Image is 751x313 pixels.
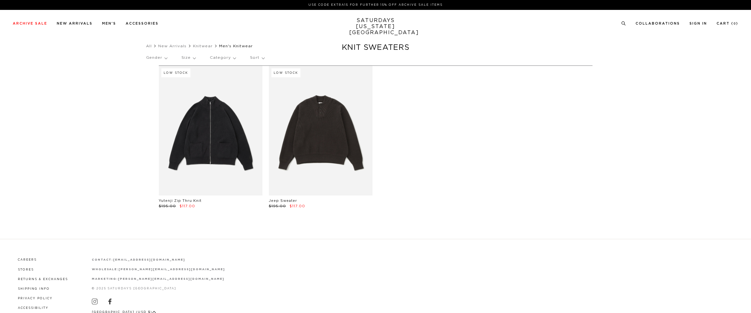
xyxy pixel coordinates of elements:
[271,68,300,77] div: Low Stock
[161,68,190,77] div: Low Stock
[18,287,50,290] a: Shipping Info
[57,22,92,25] a: New Arrivals
[18,307,48,309] a: Accessibility
[689,22,707,25] a: Sign In
[92,268,119,271] strong: wholesale:
[92,258,114,261] strong: contact:
[118,278,224,280] a: [PERSON_NAME][EMAIL_ADDRESS][DOMAIN_NAME]
[210,50,236,65] p: Category
[636,22,680,25] a: Collaborations
[717,22,738,25] a: Cart (0)
[180,204,195,208] span: $117.00
[193,44,213,48] a: Knitwear
[146,50,167,65] p: Gender
[18,297,53,300] a: Privacy Policy
[269,204,286,208] span: $195.00
[219,44,253,48] span: Men's Knitwear
[102,22,116,25] a: Men's
[18,258,37,261] a: Careers
[119,268,225,271] a: [PERSON_NAME][EMAIL_ADDRESS][DOMAIN_NAME]
[290,204,305,208] span: $117.00
[349,18,402,36] a: SATURDAYS[US_STATE][GEOGRAPHIC_DATA]
[250,50,264,65] p: Sort
[126,22,158,25] a: Accessories
[159,204,176,208] span: $195.00
[15,3,736,7] p: Use Code EXTRA15 for Further 15% Off Archive Sale Items
[159,199,202,202] a: Yutenji Zip Thru Knit
[13,22,47,25] a: Archive Sale
[158,44,187,48] a: New Arrivals
[92,286,225,291] p: © 2025 Saturdays [GEOGRAPHIC_DATA]
[113,258,185,261] a: [EMAIL_ADDRESS][DOMAIN_NAME]
[18,278,68,281] a: Returns & Exchanges
[733,22,736,25] small: 0
[18,268,34,271] a: Stores
[181,50,195,65] p: Size
[146,44,152,48] a: All
[92,278,118,280] strong: marketing:
[269,199,297,202] a: Jeep Sweater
